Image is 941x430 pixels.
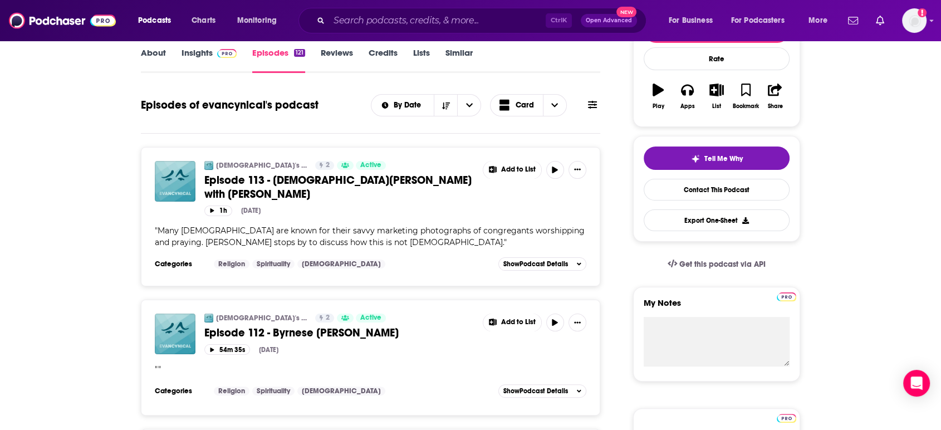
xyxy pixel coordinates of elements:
button: Show profile menu [902,8,927,33]
a: Religion [214,387,249,395]
span: Show Podcast Details [503,387,568,395]
a: [DEMOGRAPHIC_DATA] [297,260,385,268]
button: Play [644,76,673,116]
a: Pro website [777,291,796,301]
span: Logged in as eerdmans [902,8,927,33]
span: More [808,13,827,28]
a: Spirituality [252,387,295,395]
div: Search podcasts, credits, & more... [309,8,657,33]
svg: Add a profile image [918,8,927,17]
a: [DEMOGRAPHIC_DATA]'s podcast [216,161,308,170]
span: Monitoring [237,13,277,28]
span: Episode 112 - Byrnese [PERSON_NAME] [204,326,399,340]
img: Episode 113 - Christian Voyeurism with Taylor Brown [155,161,195,202]
button: ShowPodcast Details [498,257,586,271]
a: [DEMOGRAPHIC_DATA] [297,387,385,395]
a: [DEMOGRAPHIC_DATA]'s podcast [216,314,308,322]
a: Contact This Podcast [644,179,790,201]
img: User Profile [902,8,927,33]
span: " " [155,364,161,374]
h3: Categories [155,260,205,268]
a: Episodes121 [252,47,305,73]
h1: Episodes of evancynical's podcast [141,98,318,112]
a: Episode 113 - [DEMOGRAPHIC_DATA][PERSON_NAME] with [PERSON_NAME] [204,173,475,201]
a: About [141,47,166,73]
button: Show More Button [483,314,541,331]
button: open menu [801,12,841,30]
img: evancynical's podcast [204,314,213,322]
span: Add to List [501,318,536,326]
img: Podchaser Pro [777,292,796,301]
span: New [616,7,636,17]
button: Sort Direction [434,95,457,116]
a: 2 [315,161,334,170]
a: Active [356,314,386,322]
span: Card [516,101,534,109]
button: List [702,76,731,116]
div: Apps [680,103,695,110]
img: Podchaser Pro [777,414,796,423]
a: Show notifications dropdown [871,11,889,30]
a: Episode 112 - Byrnese Craig [155,314,195,354]
a: Credits [369,47,398,73]
button: Show More Button [483,161,541,179]
button: open menu [661,12,727,30]
label: My Notes [644,297,790,317]
div: Share [767,103,782,110]
button: 54m 35s [204,344,250,355]
a: Pro website [777,412,796,423]
a: 2 [315,314,334,322]
span: By Date [394,101,425,109]
img: tell me why sparkle [691,154,700,163]
button: 1h [204,206,232,216]
button: open menu [229,12,291,30]
div: List [712,103,721,110]
span: Get this podcast via API [679,260,766,269]
a: InsightsPodchaser Pro [182,47,237,73]
span: Many [DEMOGRAPHIC_DATA] are known for their savvy marketing photographs of congregants worshippin... [155,226,585,247]
span: Add to List [501,165,536,174]
a: Charts [184,12,222,30]
button: Bookmark [731,76,760,116]
span: For Podcasters [731,13,785,28]
img: Podchaser - Follow, Share and Rate Podcasts [9,10,116,31]
button: ShowPodcast Details [498,384,586,398]
button: Show More Button [568,314,586,331]
span: Episode 113 - [DEMOGRAPHIC_DATA][PERSON_NAME] with [PERSON_NAME] [204,173,472,201]
span: Tell Me Why [704,154,743,163]
button: Choose View [490,94,567,116]
div: Open Intercom Messenger [903,370,930,397]
div: [DATE] [259,346,278,354]
h2: Choose List sort [371,94,482,116]
a: Lists [413,47,430,73]
div: 121 [294,49,305,57]
a: Religion [214,260,249,268]
span: Show Podcast Details [503,260,568,268]
span: " " [155,226,585,247]
h3: Categories [155,387,205,395]
button: Share [761,76,790,116]
a: Active [356,161,386,170]
button: open menu [457,95,481,116]
button: Apps [673,76,702,116]
div: Bookmark [733,103,759,110]
img: evancynical's podcast [204,161,213,170]
a: Show notifications dropdown [844,11,862,30]
button: tell me why sparkleTell Me Why [644,146,790,170]
span: 2 [326,160,330,171]
button: Export One-Sheet [644,209,790,231]
a: Get this podcast via API [659,251,775,278]
button: open menu [371,101,434,109]
a: Spirituality [252,260,295,268]
button: Show More Button [568,161,586,179]
button: Open AdvancedNew [581,14,637,27]
span: Charts [192,13,215,28]
button: open menu [724,12,801,30]
span: Ctrl K [546,13,572,28]
div: [DATE] [241,207,261,214]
